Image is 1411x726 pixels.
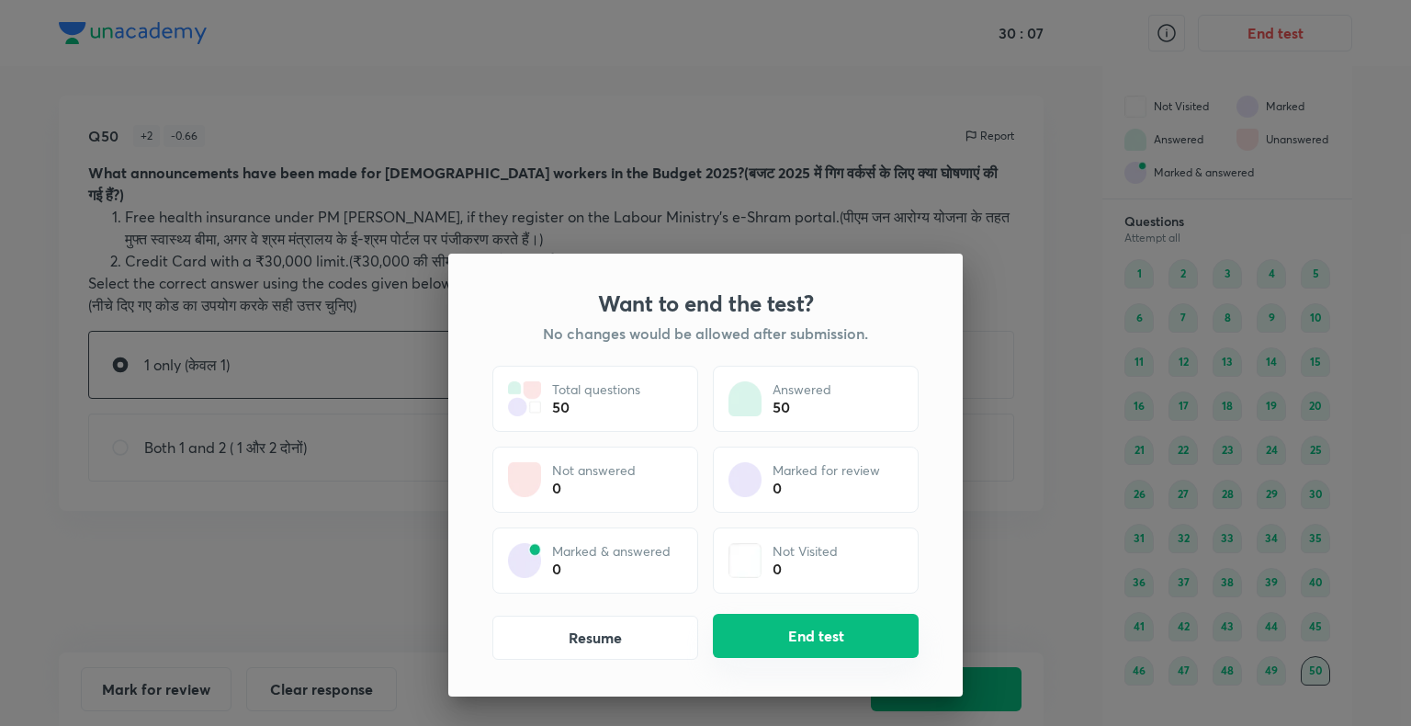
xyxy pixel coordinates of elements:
p: Not Visited [773,543,838,560]
img: attempt state [508,543,541,578]
div: 0 [773,560,838,578]
div: 0 [552,479,636,497]
img: attempt state [508,381,541,416]
p: Marked for review [773,462,880,479]
div: 50 [773,398,831,416]
img: attempt state [728,462,762,497]
div: 0 [773,479,880,497]
button: End test [713,614,919,658]
h3: Want to end the test? [598,290,814,316]
h5: No changes would be allowed after submission. [543,323,868,344]
img: attempt state [508,462,541,497]
p: Total questions [552,381,640,398]
img: attempt state [728,543,762,578]
p: Not answered [552,462,636,479]
p: Answered [773,381,831,398]
img: attempt state [728,381,762,416]
div: 50 [552,398,640,416]
div: 0 [552,560,671,578]
p: Marked & answered [552,543,671,560]
button: Resume [492,616,698,660]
